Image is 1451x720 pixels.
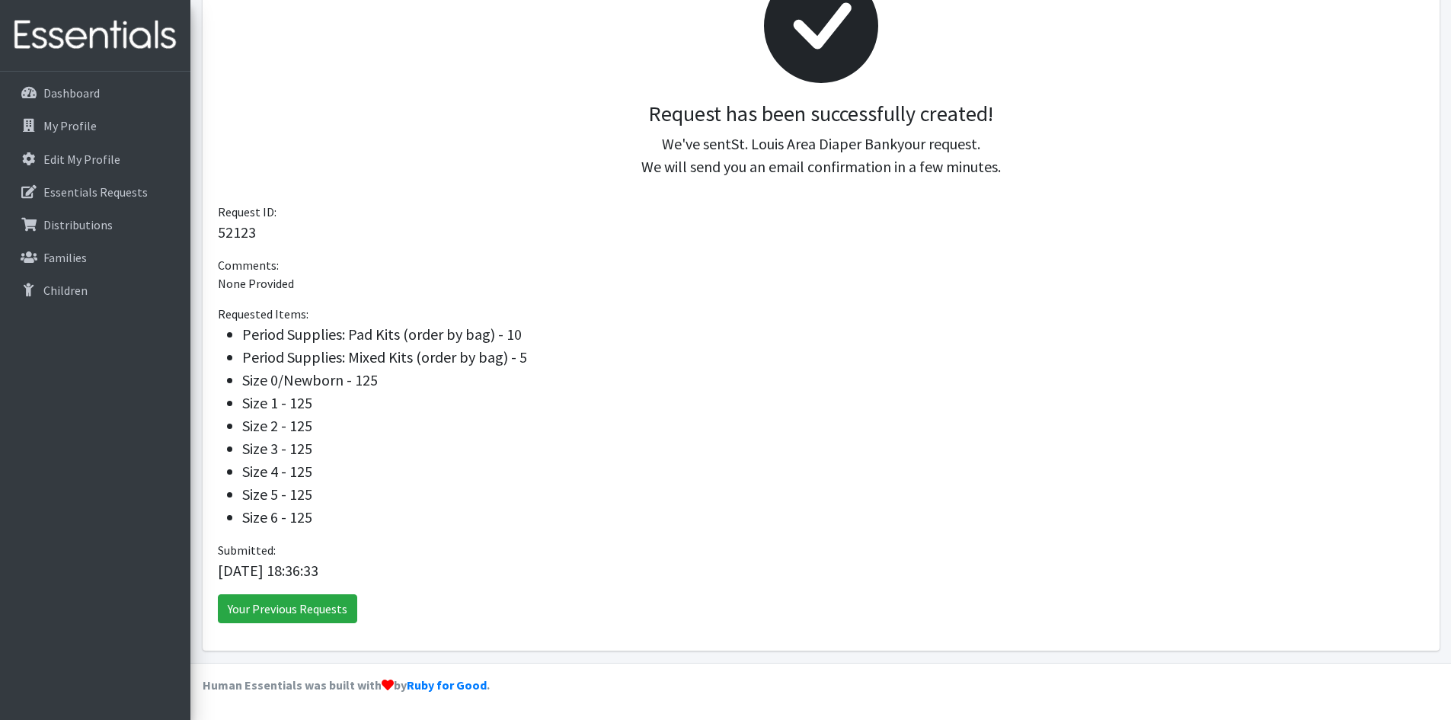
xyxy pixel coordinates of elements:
span: None Provided [218,276,294,291]
a: Children [6,275,184,306]
a: Dashboard [6,78,184,108]
p: Children [43,283,88,298]
span: Requested Items: [218,306,308,322]
p: Essentials Requests [43,184,148,200]
span: Request ID: [218,204,276,219]
li: Size 2 - 125 [242,414,1424,437]
p: Distributions [43,217,113,232]
p: Edit My Profile [43,152,120,167]
h3: Request has been successfully created! [230,101,1412,127]
li: Size 6 - 125 [242,506,1424,529]
img: HumanEssentials [6,10,184,61]
li: Period Supplies: Pad Kits (order by bag) - 10 [242,323,1424,346]
p: [DATE] 18:36:33 [218,559,1424,582]
a: Distributions [6,210,184,240]
a: My Profile [6,110,184,141]
li: Size 5 - 125 [242,483,1424,506]
span: St. Louis Area Diaper Bank [731,134,897,153]
span: Submitted: [218,542,276,558]
li: Size 3 - 125 [242,437,1424,460]
p: My Profile [43,118,97,133]
li: Size 0/Newborn - 125 [242,369,1424,392]
p: 52123 [218,221,1424,244]
strong: Human Essentials was built with by . [203,677,490,693]
a: Edit My Profile [6,144,184,174]
p: Families [43,250,87,265]
span: Comments: [218,258,279,273]
a: Families [6,242,184,273]
a: Ruby for Good [407,677,487,693]
li: Size 4 - 125 [242,460,1424,483]
a: Your Previous Requests [218,594,357,623]
li: Size 1 - 125 [242,392,1424,414]
li: Period Supplies: Mixed Kits (order by bag) - 5 [242,346,1424,369]
p: We've sent your request. We will send you an email confirmation in a few minutes. [230,133,1412,178]
a: Essentials Requests [6,177,184,207]
p: Dashboard [43,85,100,101]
